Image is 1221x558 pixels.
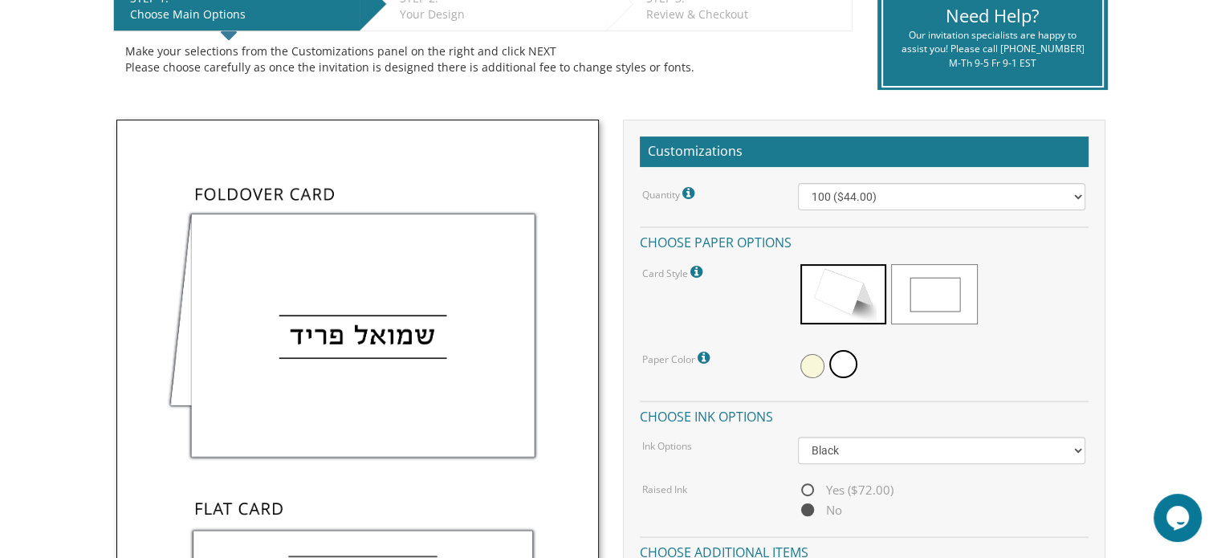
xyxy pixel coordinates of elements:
[798,480,893,500] span: Yes ($72.00)
[400,6,598,22] div: Your Design
[640,136,1089,167] h2: Customizations
[640,401,1089,429] h4: Choose ink options
[642,262,706,283] label: Card Style
[642,483,687,496] label: Raised Ink
[895,28,1090,69] div: Our invitation specialists are happy to assist you! Please call [PHONE_NUMBER] M-Th 9-5 Fr 9-1 EST
[640,226,1089,255] h4: Choose paper options
[895,3,1090,28] div: Need Help?
[125,43,840,75] div: Make your selections from the Customizations panel on the right and click NEXT Please choose care...
[642,439,692,453] label: Ink Options
[642,348,714,369] label: Paper Color
[646,6,844,22] div: Review & Checkout
[798,500,842,520] span: No
[1154,494,1205,542] iframe: chat widget
[130,6,352,22] div: Choose Main Options
[642,183,698,204] label: Quantity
